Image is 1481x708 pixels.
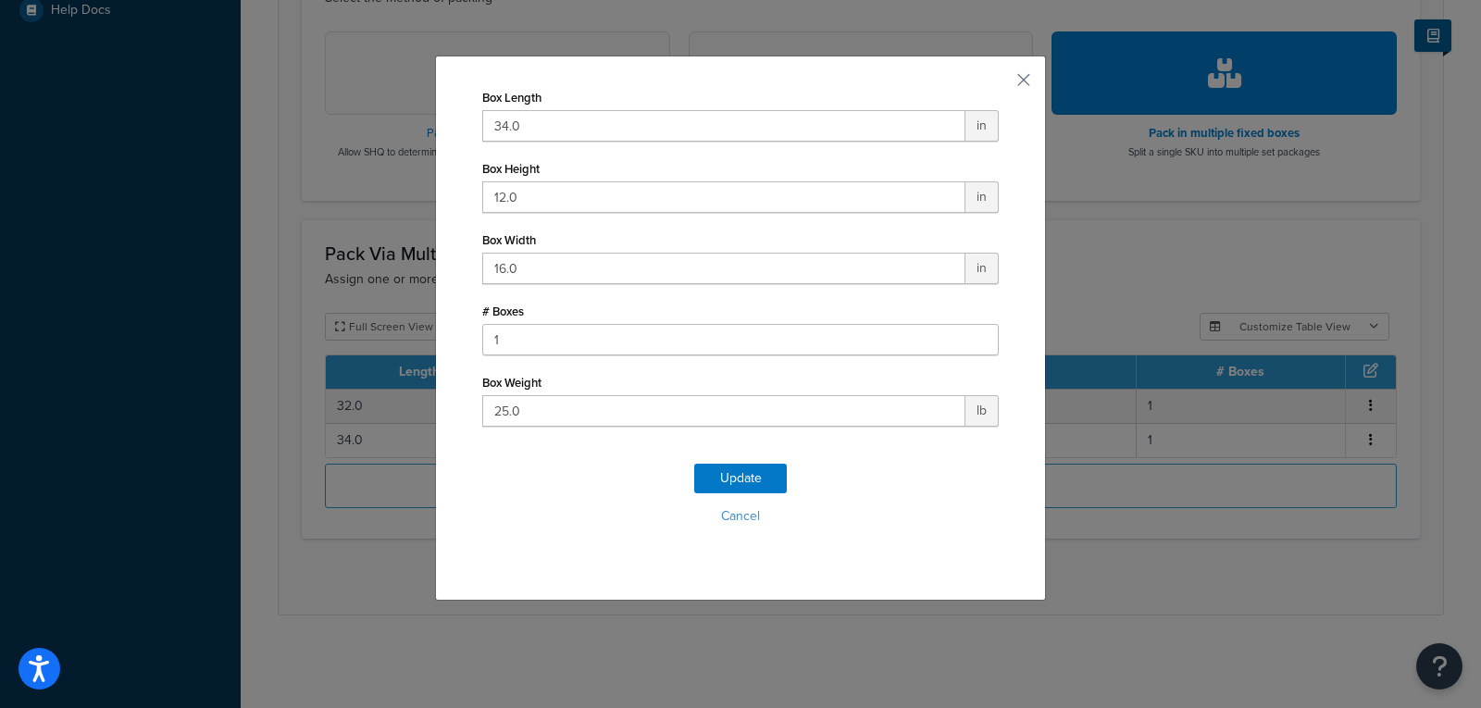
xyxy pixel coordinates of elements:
[965,395,999,427] span: lb
[965,253,999,284] span: in
[694,464,787,493] button: Update
[482,376,541,390] label: Box Weight
[965,181,999,213] span: in
[482,91,541,105] label: Box Length
[482,162,540,176] label: Box Height
[482,503,999,530] button: Cancel
[482,304,524,318] label: # Boxes
[965,110,999,142] span: in
[482,233,536,247] label: Box Width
